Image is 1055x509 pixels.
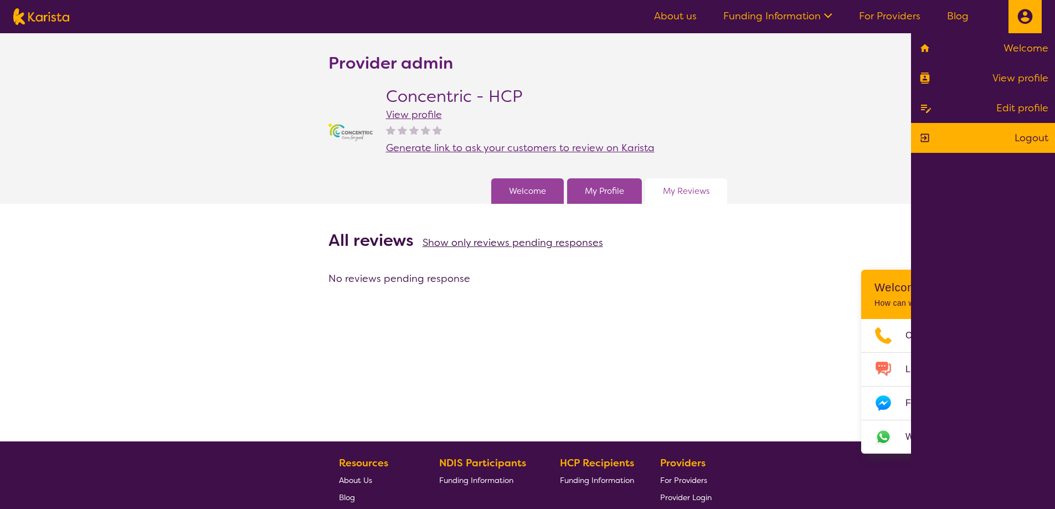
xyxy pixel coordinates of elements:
a: View profile [918,70,1048,86]
a: About Us [339,471,413,489]
img: close the menu [1017,9,1033,24]
div: No reviews pending response [328,270,727,287]
img: nonereviewstar [421,125,430,135]
a: Provider Login [660,489,712,506]
span: Provider Login [660,492,712,502]
span: For Providers [660,475,707,485]
a: About us [654,9,697,23]
a: Web link opens in a new tab. [861,420,1038,454]
img: nonereviewstar [398,125,407,135]
span: Funding Information [439,475,513,485]
h2: Concentric - HCP [386,86,655,106]
a: View profile [386,108,442,121]
span: About Us [339,475,372,485]
a: For Providers [660,471,712,489]
p: How can we help you [DATE]? [874,299,1025,308]
a: Generate link to ask your customers to review on Karista [386,140,655,156]
h2: All reviews [328,230,414,250]
span: Call us [905,327,948,344]
img: Karista logo [13,8,69,25]
a: Logout [918,130,1048,146]
h2: Welcome to Karista! [874,281,1025,294]
b: Resources [339,456,388,470]
b: Providers [660,456,706,470]
a: My Profile [585,183,624,199]
img: nonereviewstar [409,125,419,135]
a: Welcome [509,183,546,199]
img: nonereviewstar [433,125,442,135]
span: Facebook [905,395,959,412]
a: My Reviews [663,183,709,199]
a: Funding Information [439,471,534,489]
b: NDIS Participants [439,456,526,470]
a: Funding Information [723,9,832,23]
span: Live Chat [905,361,958,378]
a: For Providers [859,9,920,23]
a: Funding Information [560,471,634,489]
img: h3dfvoetcbe6d57qsjjs.png [328,124,373,142]
a: Show only reviews pending responses [423,236,603,249]
h2: Provider admin [328,53,453,73]
a: Blog [947,9,969,23]
a: Welcome [918,40,1048,56]
div: Channel Menu [861,270,1038,454]
b: HCP Recipients [560,456,634,470]
a: Blog [339,489,413,506]
span: Generate link to ask your customers to review on Karista [386,141,655,155]
span: Funding Information [560,475,634,485]
a: Edit profile [918,100,1048,116]
span: Blog [339,492,355,502]
span: WhatsApp [905,429,961,445]
ul: Choose channel [861,319,1038,454]
img: nonereviewstar [386,125,395,135]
